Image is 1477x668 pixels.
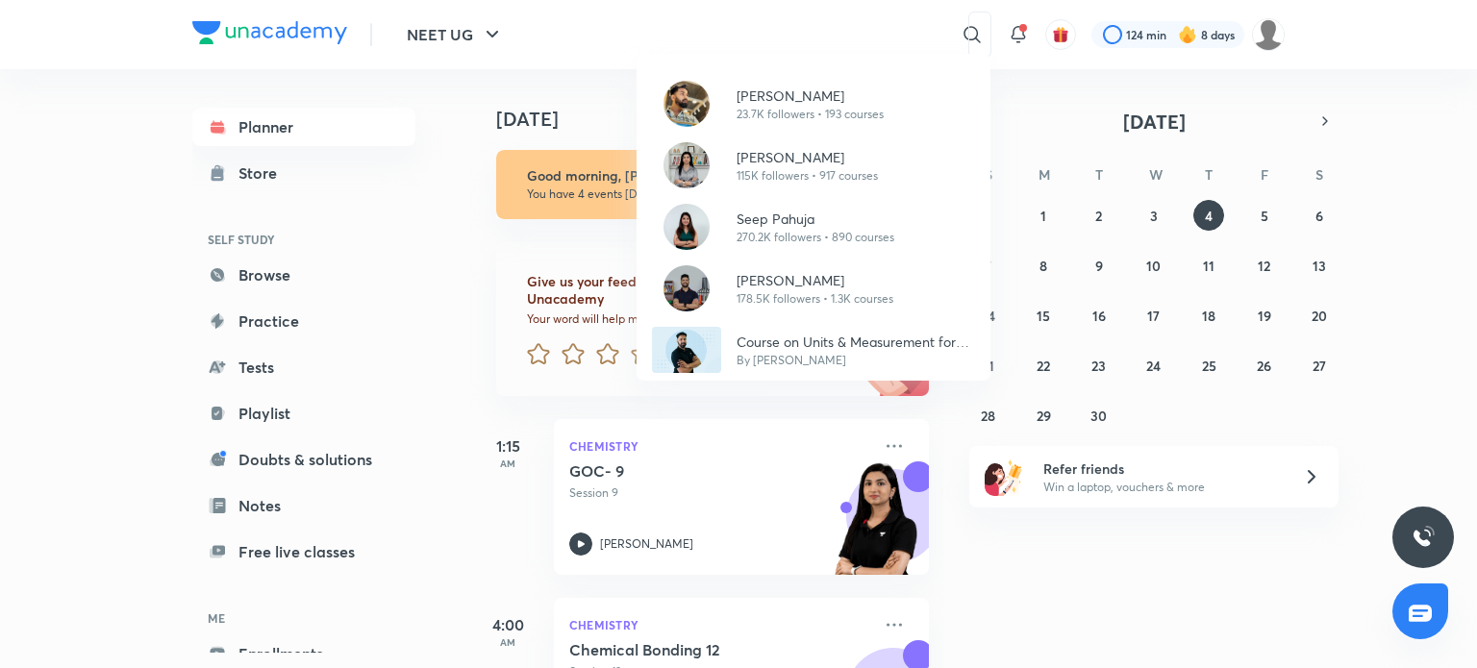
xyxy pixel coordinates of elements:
a: Avatar[PERSON_NAME]23.7K followers • 193 courses [637,73,990,135]
p: Seep Pahuja [737,209,894,229]
p: 270.2K followers • 890 courses [737,229,894,246]
a: Avatar[PERSON_NAME]178.5K followers • 1.3K courses [637,258,990,319]
p: [PERSON_NAME] [737,270,893,290]
img: Avatar [663,142,710,188]
img: Avatar [652,327,721,373]
a: AvatarCourse on Units & Measurement for NEET 2026By [PERSON_NAME] [637,319,990,381]
img: Avatar [663,204,710,250]
p: Course on Units & Measurement for NEET 2026 [737,332,975,352]
img: Avatar [663,81,710,127]
img: Avatar [663,265,710,311]
p: By [PERSON_NAME] [737,352,975,369]
p: 115K followers • 917 courses [737,167,878,185]
a: Avatar[PERSON_NAME]115K followers • 917 courses [637,135,990,196]
img: ttu [1412,526,1435,549]
p: 178.5K followers • 1.3K courses [737,290,893,308]
p: 23.7K followers • 193 courses [737,106,884,123]
a: AvatarSeep Pahuja270.2K followers • 890 courses [637,196,990,258]
p: [PERSON_NAME] [737,147,878,167]
p: [PERSON_NAME] [737,86,884,106]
